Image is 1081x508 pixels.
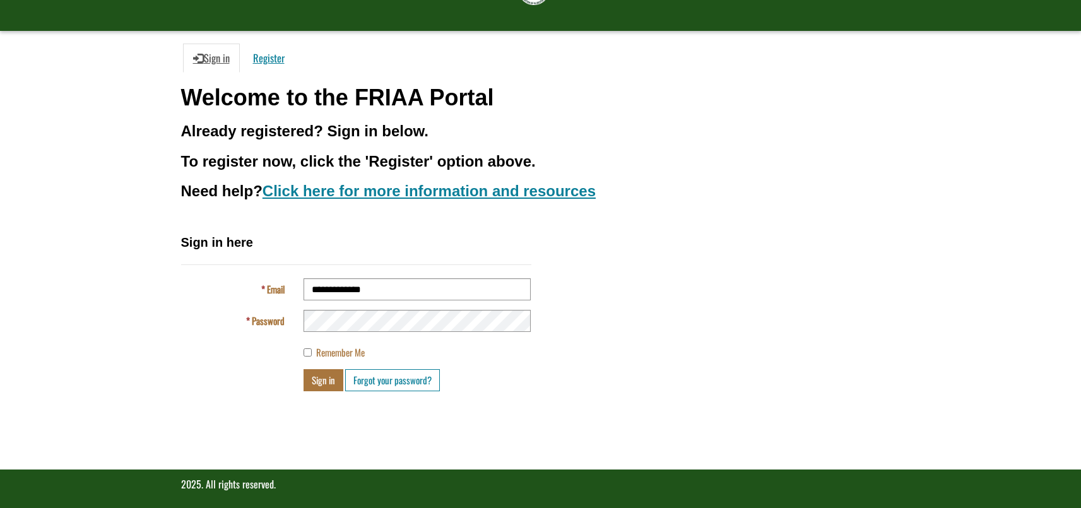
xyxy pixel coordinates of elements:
h3: Already registered? Sign in below. [181,123,901,139]
input: Remember Me [304,348,312,357]
a: Sign in [183,44,240,73]
h1: Welcome to the FRIAA Portal [181,85,901,110]
h3: Need help? [181,183,901,199]
a: Forgot your password? [345,369,440,391]
span: Sign in here [181,235,253,249]
span: Remember Me [316,345,365,359]
button: Sign in [304,369,343,391]
span: . All rights reserved. [201,476,276,492]
span: Password [252,314,285,328]
p: 2025 [181,477,901,492]
h3: To register now, click the 'Register' option above. [181,153,901,170]
span: Email [267,282,285,296]
a: Register [243,44,295,73]
a: Click here for more information and resources [263,182,596,199]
